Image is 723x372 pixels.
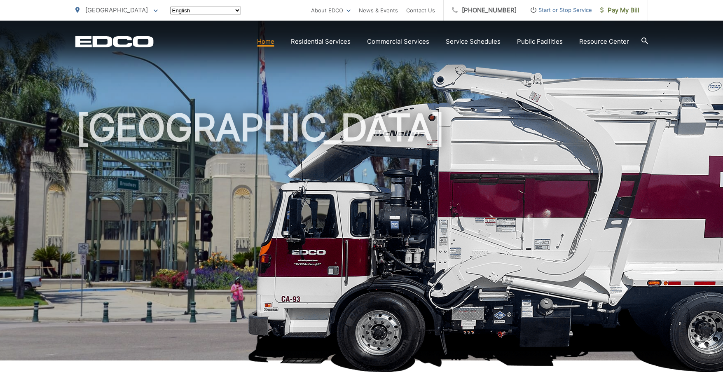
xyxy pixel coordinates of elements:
a: EDCD logo. Return to the homepage. [75,36,154,47]
span: [GEOGRAPHIC_DATA] [85,6,148,14]
a: About EDCO [311,5,351,15]
a: Residential Services [291,37,351,47]
select: Select a language [170,7,241,14]
span: Pay My Bill [600,5,639,15]
a: Service Schedules [446,37,501,47]
a: Public Facilities [517,37,563,47]
a: Home [257,37,274,47]
a: Resource Center [579,37,629,47]
h1: [GEOGRAPHIC_DATA] [75,107,648,368]
a: News & Events [359,5,398,15]
a: Contact Us [406,5,435,15]
a: Commercial Services [367,37,429,47]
